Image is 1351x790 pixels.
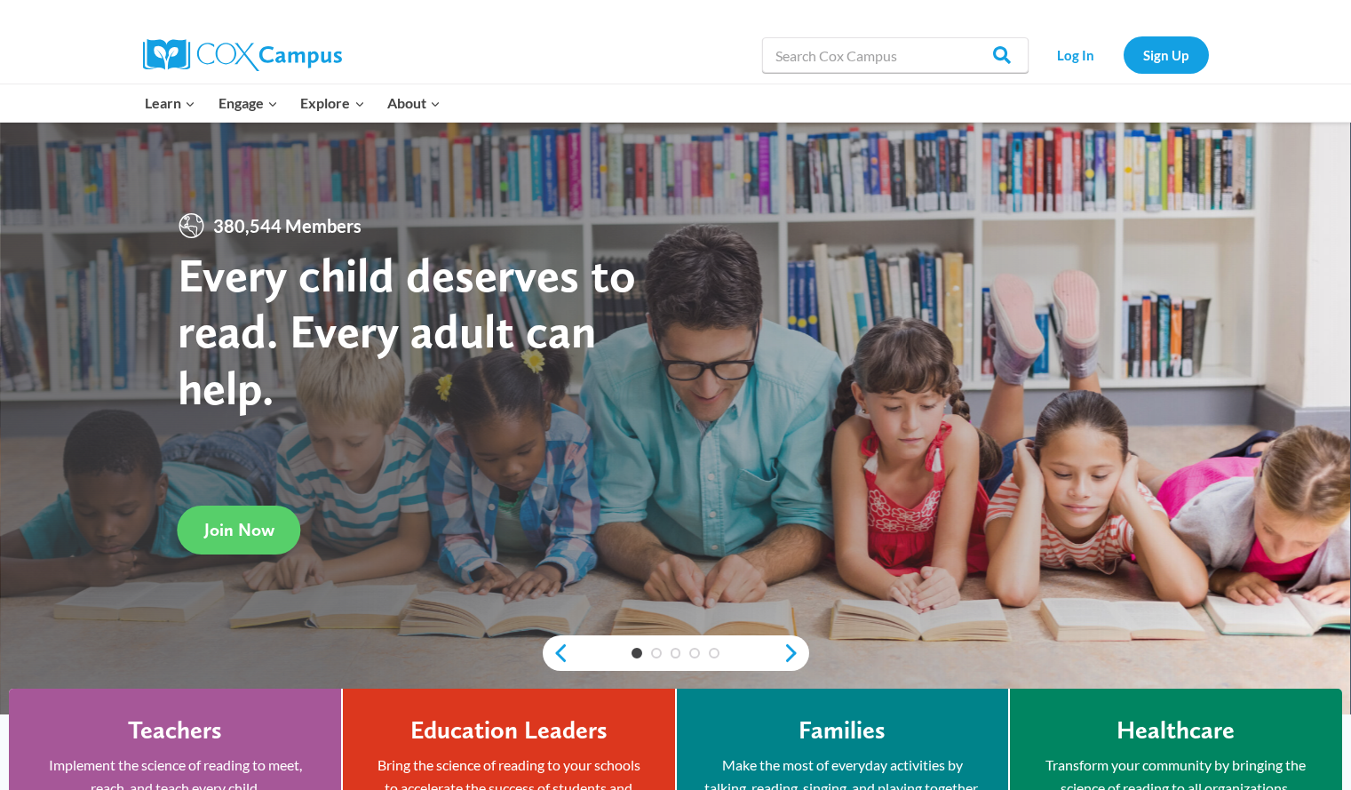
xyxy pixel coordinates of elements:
a: 4 [689,648,700,658]
a: Log In [1037,36,1115,73]
span: 380,544 Members [206,211,369,240]
img: Cox Campus [143,39,342,71]
a: Sign Up [1124,36,1209,73]
a: previous [543,642,569,664]
input: Search Cox Campus [762,37,1029,73]
a: Join Now [178,506,301,555]
span: Explore [300,92,364,115]
span: Engage [219,92,278,115]
div: content slider buttons [543,635,809,671]
a: 2 [651,648,662,658]
h4: Healthcare [1117,715,1235,746]
h4: Teachers [128,715,222,746]
h4: Families [799,715,886,746]
nav: Primary Navigation [134,84,452,122]
nav: Secondary Navigation [1037,36,1209,73]
span: Join Now [204,519,274,540]
span: About [387,92,441,115]
h4: Education Leaders [410,715,608,746]
a: 3 [671,648,681,658]
span: Learn [145,92,195,115]
a: 5 [709,648,719,658]
strong: Every child deserves to read. Every adult can help. [178,246,636,416]
a: 1 [632,648,642,658]
a: next [783,642,809,664]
